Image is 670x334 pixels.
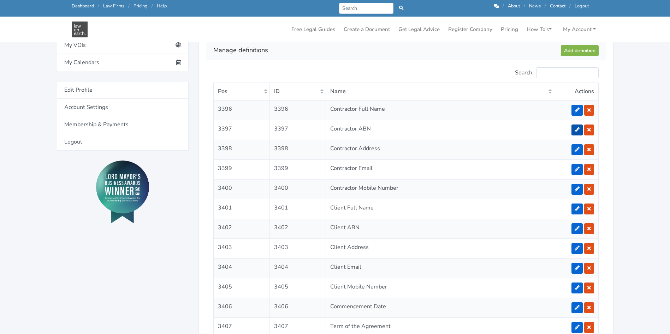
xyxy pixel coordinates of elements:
[213,120,269,140] td: 3397
[213,100,269,120] td: 3396
[98,3,99,9] span: /
[550,3,565,9] a: Contact
[341,23,393,36] a: Create a Document
[72,3,94,9] a: Dashboard
[524,23,555,36] a: How To's
[213,219,269,238] td: 3402
[57,116,189,133] a: Membership & Payments
[269,278,326,298] td: 3405
[152,3,153,9] span: /
[213,298,269,317] td: 3406
[269,238,326,258] td: 3403
[269,219,326,238] td: 3402
[326,83,554,100] th: Name: activate to sort column ascending
[569,3,571,9] span: /
[57,54,189,71] a: My Calendars
[498,23,521,36] a: Pricing
[213,199,269,219] td: 3401
[326,238,554,258] td: Client Address
[503,3,504,9] span: /
[57,81,189,99] a: Edit Profile
[508,3,520,9] a: About
[269,199,326,219] td: 3401
[445,23,495,36] a: Register Company
[128,3,130,9] span: /
[575,3,589,9] a: Logout
[134,3,148,9] a: Pricing
[72,22,88,37] img: Law On Earth
[326,120,554,140] td: Contractor ABN
[289,23,338,36] a: Free Legal Guides
[213,45,561,56] h2: Manage definitions
[326,199,554,219] td: Client Full Name
[560,23,599,36] a: My Account
[269,298,326,317] td: 3406
[524,3,525,9] span: /
[269,258,326,278] td: 3404
[554,83,598,100] th: Actions
[326,100,554,120] td: Contractor Full Name
[269,83,326,100] th: ID: activate to sort column ascending
[157,3,167,9] a: Help
[326,258,554,278] td: Client Email
[213,83,269,100] th: Pos: activate to sort column ascending
[213,258,269,278] td: 3404
[269,100,326,120] td: 3396
[561,45,599,56] a: Add definition
[213,140,269,159] td: 3398
[545,3,546,9] span: /
[213,159,269,179] td: 3399
[269,159,326,179] td: 3399
[536,67,599,78] input: Search:
[326,159,554,179] td: Contractor Email
[269,120,326,140] td: 3397
[269,140,326,159] td: 3398
[326,298,554,317] td: Commencement Date
[213,179,269,199] td: 3400
[213,238,269,258] td: 3403
[326,219,554,238] td: Client ABN
[103,3,124,9] a: Law Firms
[529,3,541,9] a: News
[396,23,443,36] a: Get Legal Advice
[57,99,189,116] a: Account Settings
[339,3,394,14] input: Search
[326,278,554,298] td: Client Mobile Number
[96,160,149,223] img: Lord Mayor's Award 2019
[57,133,189,151] a: Logout
[213,278,269,298] td: 3405
[57,37,189,54] a: My VOIs
[326,179,554,199] td: Contractor Mobile Number
[326,140,554,159] td: Contractor Address
[269,179,326,199] td: 3400
[515,67,599,78] label: Search:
